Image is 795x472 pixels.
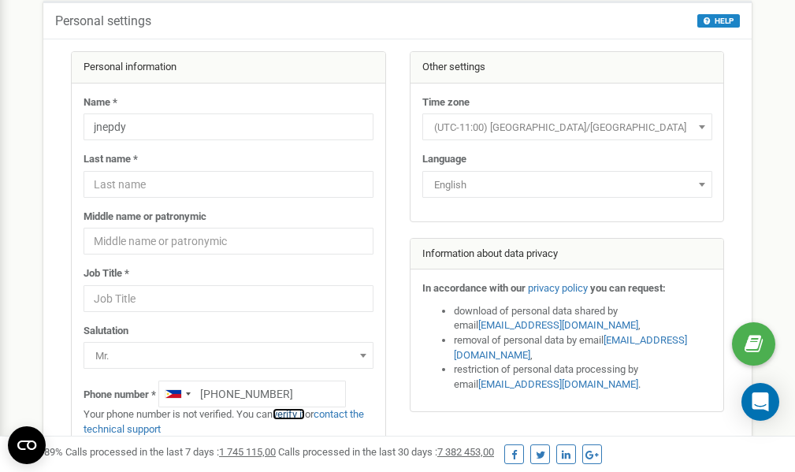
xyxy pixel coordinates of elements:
[72,52,385,84] div: Personal information
[454,334,687,361] a: [EMAIL_ADDRESS][DOMAIN_NAME]
[454,304,712,333] li: download of personal data shared by email ,
[422,171,712,198] span: English
[454,333,712,362] li: removal of personal data by email ,
[84,152,138,167] label: Last name *
[84,113,373,140] input: Name
[84,210,206,225] label: Middle name or patronymic
[590,282,666,294] strong: you can request:
[84,228,373,255] input: Middle name or patronymic
[411,52,724,84] div: Other settings
[65,446,276,458] span: Calls processed in the last 7 days :
[697,14,740,28] button: HELP
[422,113,712,140] span: (UTC-11:00) Pacific/Midway
[422,152,466,167] label: Language
[84,324,128,339] label: Salutation
[278,446,494,458] span: Calls processed in the last 30 days :
[158,381,346,407] input: +1-800-555-55-55
[411,239,724,270] div: Information about data privacy
[84,266,129,281] label: Job Title *
[428,174,707,196] span: English
[89,345,368,367] span: Mr.
[55,14,151,28] h5: Personal settings
[273,408,305,420] a: verify it
[84,342,373,369] span: Mr.
[8,426,46,464] button: Open CMP widget
[478,378,638,390] a: [EMAIL_ADDRESS][DOMAIN_NAME]
[84,407,373,437] p: Your phone number is not verified. You can or
[437,446,494,458] u: 7 382 453,00
[478,319,638,331] a: [EMAIL_ADDRESS][DOMAIN_NAME]
[422,282,526,294] strong: In accordance with our
[219,446,276,458] u: 1 745 115,00
[454,362,712,392] li: restriction of personal data processing by email .
[84,171,373,198] input: Last name
[84,285,373,312] input: Job Title
[84,95,117,110] label: Name *
[84,388,156,403] label: Phone number *
[159,381,195,407] div: Telephone country code
[428,117,707,139] span: (UTC-11:00) Pacific/Midway
[741,383,779,421] div: Open Intercom Messenger
[528,282,588,294] a: privacy policy
[84,408,364,435] a: contact the technical support
[422,95,470,110] label: Time zone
